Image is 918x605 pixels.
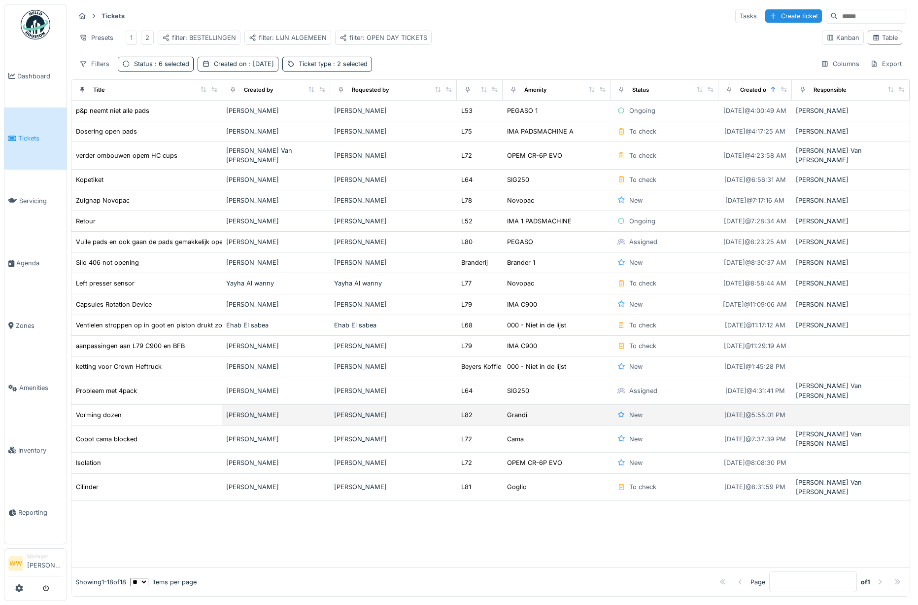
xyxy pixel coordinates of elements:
div: L80 [461,237,473,247]
div: Ongoing [629,106,655,115]
div: [PERSON_NAME] [226,386,326,395]
div: [PERSON_NAME] [226,434,326,444]
div: [DATE] @ 7:28:34 AM [724,216,786,226]
div: L75 [461,127,472,136]
div: [DATE] @ 7:17:16 AM [725,196,784,205]
div: [DATE] @ 8:31:59 PM [724,482,785,492]
li: WW [8,556,23,571]
div: [DATE] @ 8:23:25 AM [723,237,786,247]
div: L78 [461,196,472,205]
div: [PERSON_NAME] [334,362,453,371]
div: L72 [461,458,472,467]
div: Created on [214,59,274,69]
div: To check [629,320,656,330]
span: Zones [16,321,63,330]
div: [PERSON_NAME] [334,341,453,351]
div: [PERSON_NAME] [796,237,906,247]
div: Showing 1 - 18 of 18 [75,577,126,587]
div: [DATE] @ 8:08:30 PM [724,458,786,467]
div: [DATE] @ 4:17:25 AM [724,127,785,136]
div: [PERSON_NAME] [226,106,326,115]
div: [PERSON_NAME] [796,300,906,309]
div: To check [629,175,656,184]
div: To check [629,279,656,288]
div: Beyers Koffie [461,362,501,371]
span: Tickets [18,134,63,143]
div: Yayha Al wanny [226,279,326,288]
img: Badge_color-CXgf-gQk.svg [21,10,50,39]
div: [PERSON_NAME] [334,434,453,444]
div: [PERSON_NAME] [334,237,453,247]
div: SIG250 [507,386,529,395]
div: [DATE] @ 11:17:12 AM [725,320,785,330]
div: Columns [816,57,864,71]
div: Ehab El sabea [226,320,326,330]
div: Responsible [814,86,847,94]
div: [PERSON_NAME] [226,300,326,309]
div: 000 - Niet in de lijst [507,362,566,371]
div: [PERSON_NAME] [796,196,906,205]
div: OPEM CR-6P EVO [507,151,562,160]
div: [PERSON_NAME] [796,127,906,136]
div: L81 [461,482,471,492]
div: 1 [130,33,133,42]
div: Export [866,57,906,71]
div: [PERSON_NAME] [796,106,906,115]
span: : [DATE] [247,60,274,68]
div: [PERSON_NAME] [334,196,453,205]
div: Presets [75,31,118,45]
div: [PERSON_NAME] [226,341,326,351]
div: Capsules Rotation Device [76,300,152,309]
div: L77 [461,279,472,288]
div: New [629,196,643,205]
div: aanpassingen aan L79 C900 en BFB [76,341,185,351]
div: items per page [130,577,197,587]
div: Created on [740,86,770,94]
div: [PERSON_NAME] Van [PERSON_NAME] [796,381,906,400]
div: Kopetiket [76,175,103,184]
div: [PERSON_NAME] Van [PERSON_NAME] [796,429,906,448]
div: Ehab El sabea [334,320,453,330]
div: Status [632,86,649,94]
div: To check [629,127,656,136]
div: [PERSON_NAME] [226,482,326,492]
div: IMA C900 [507,300,537,309]
a: Reporting [4,482,67,544]
a: WW Manager[PERSON_NAME] [8,553,63,576]
div: IMA C900 [507,341,537,351]
div: [PERSON_NAME] [226,127,326,136]
span: Dashboard [17,71,63,81]
div: Created by [244,86,273,94]
a: Agenda [4,232,67,295]
div: [DATE] @ 6:56:31 AM [724,175,786,184]
div: Retour [76,216,96,226]
div: L52 [461,216,473,226]
div: [PERSON_NAME] [226,410,326,420]
div: [PERSON_NAME] [226,175,326,184]
div: L79 [461,300,472,309]
div: Vorming dozen [76,410,122,420]
div: filter: LIJN ALGEMEEN [249,33,327,42]
div: Goglio [507,482,527,492]
div: PEGASO 1 [507,106,538,115]
div: Dosering open pads [76,127,137,136]
div: L53 [461,106,473,115]
div: [PERSON_NAME] [334,216,453,226]
div: 2 [145,33,149,42]
div: [PERSON_NAME] [334,386,453,395]
div: Cobot cama blocked [76,434,137,444]
strong: of 1 [861,577,870,587]
div: Title [93,86,105,94]
div: [DATE] @ 5:55:01 PM [724,410,785,420]
div: [PERSON_NAME] [226,258,326,267]
div: [PERSON_NAME] [226,362,326,371]
div: [PERSON_NAME] [334,482,453,492]
div: [PERSON_NAME] Van [PERSON_NAME] [796,478,906,497]
div: Cilinder [76,482,99,492]
div: [DATE] @ 4:31:41 PM [725,386,785,395]
div: L82 [461,410,473,420]
div: ketting voor Crown Heftruck [76,362,162,371]
div: [PERSON_NAME] Van [PERSON_NAME] [796,146,906,165]
a: Dashboard [4,45,67,107]
a: Tickets [4,107,67,170]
